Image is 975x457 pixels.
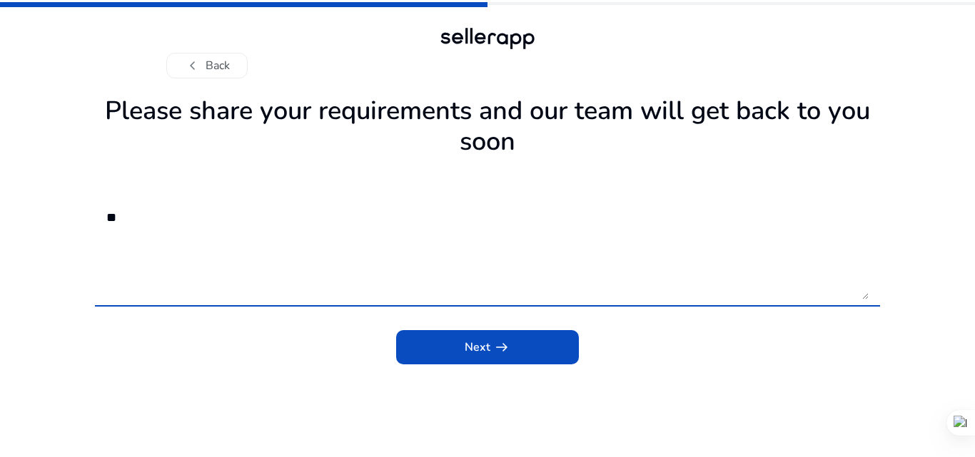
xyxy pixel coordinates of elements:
button: chevron_leftBack [166,53,248,78]
span: Next [465,339,510,356]
span: chevron_left [184,57,201,74]
button: Nextarrow_right_alt [396,330,579,364]
span: arrow_right_alt [493,339,510,356]
h1: Please share your requirements and our team will get back to you soon [95,96,880,157]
